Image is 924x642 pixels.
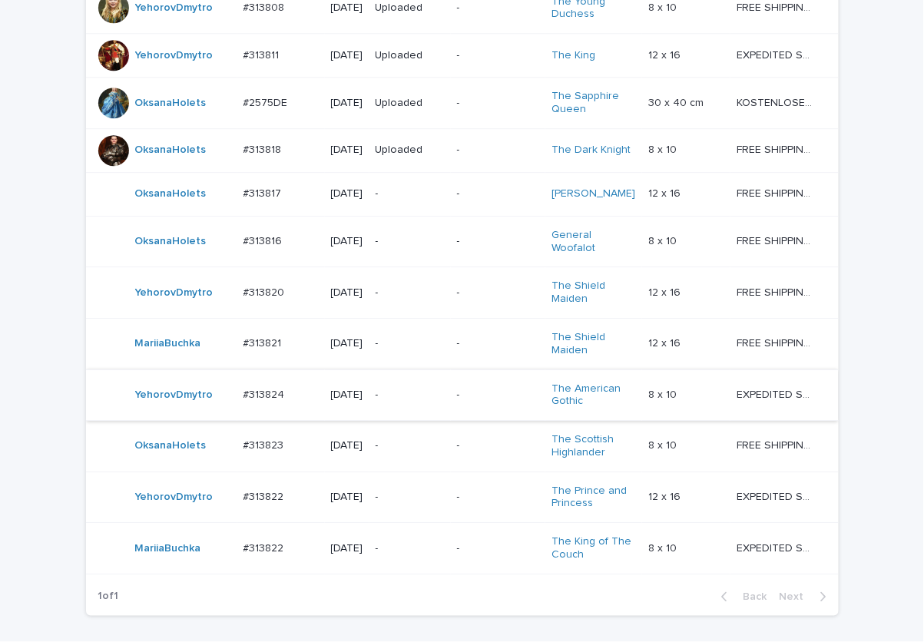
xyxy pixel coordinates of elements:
[737,386,816,402] p: EXPEDITED SHIPPING - preview in 1 business day; delivery up to 5 business days after your approval.
[135,2,214,15] a: YehorovDmytro
[648,539,680,555] p: 8 x 10
[135,337,201,350] a: MariiaBuchka
[648,232,680,248] p: 8 x 10
[648,436,680,452] p: 8 x 10
[457,337,539,350] p: -
[243,539,287,555] p: #313822
[243,334,285,350] p: #313821
[86,472,839,523] tr: YehorovDmytro #313822#313822 [DATE]--The Prince and Princess 12 x 1612 x 16 EXPEDITED SHIPPING - ...
[331,49,363,62] p: [DATE]
[243,141,285,157] p: #313818
[331,389,363,402] p: [DATE]
[551,433,636,459] a: The Scottish Highlander
[86,267,839,319] tr: YehorovDmytro #313820#313820 [DATE]--The Shield Maiden 12 x 1612 x 16 FREE SHIPPING - preview in ...
[135,542,201,555] a: MariiaBuchka
[737,436,816,452] p: FREE SHIPPING - preview in 1-2 business days, after your approval delivery will take 5-10 b.d.
[376,235,445,248] p: -
[648,334,684,350] p: 12 x 16
[551,90,636,116] a: The Sapphire Queen
[376,491,445,504] p: -
[551,331,636,357] a: The Shield Maiden
[86,421,839,472] tr: OksanaHolets #313823#313823 [DATE]--The Scottish Highlander 8 x 108 x 10 FREE SHIPPING - preview ...
[551,229,636,255] a: General Woofalot
[86,78,839,129] tr: OksanaHolets #2575DE#2575DE [DATE]Uploaded-The Sapphire Queen 30 x 40 cm30 x 40 cm KOSTENLOSER VE...
[243,232,286,248] p: #313816
[551,187,635,200] a: [PERSON_NAME]
[243,386,288,402] p: #313824
[243,46,283,62] p: #313811
[376,2,445,15] p: Uploaded
[648,488,684,504] p: 12 x 16
[737,334,816,350] p: FREE SHIPPING - preview in 1-2 business days, after your approval delivery will take 5-10 b.d.
[734,591,767,602] span: Back
[457,2,539,15] p: -
[737,184,816,200] p: FREE SHIPPING - preview in 1-2 business days, after your approval delivery will take 5-10 b.d.
[243,94,291,110] p: #2575DE
[457,286,539,299] p: -
[243,436,287,452] p: #313823
[648,46,684,62] p: 12 x 16
[457,187,539,200] p: -
[737,283,816,299] p: FREE SHIPPING - preview in 1-2 business days, after your approval delivery will take 5-10 b.d.
[457,49,539,62] p: -
[648,386,680,402] p: 8 x 10
[376,187,445,200] p: -
[243,283,288,299] p: #313820
[737,539,816,555] p: EXPEDITED SHIPPING - preview in 1 business day; delivery up to 5 business days after your approval.
[135,187,207,200] a: OksanaHolets
[331,542,363,555] p: [DATE]
[86,216,839,267] tr: OksanaHolets #313816#313816 [DATE]--General Woofalot 8 x 108 x 10 FREE SHIPPING - preview in 1-2 ...
[737,488,816,504] p: EXPEDITED SHIPPING - preview in 1 business day; delivery up to 5 business days after your approval.
[135,235,207,248] a: OksanaHolets
[376,144,445,157] p: Uploaded
[135,491,214,504] a: YehorovDmytro
[551,144,631,157] a: The Dark Knight
[648,184,684,200] p: 12 x 16
[331,286,363,299] p: [DATE]
[331,439,363,452] p: [DATE]
[86,172,839,216] tr: OksanaHolets #313817#313817 [DATE]--[PERSON_NAME] 12 x 1612 x 16 FREE SHIPPING - preview in 1-2 b...
[331,337,363,350] p: [DATE]
[135,389,214,402] a: YehorovDmytro
[773,590,839,604] button: Next
[551,49,595,62] a: The King
[135,439,207,452] a: OksanaHolets
[457,439,539,452] p: -
[376,389,445,402] p: -
[243,488,287,504] p: #313822
[737,46,816,62] p: EXPEDITED SHIPPING - preview in 1 business day; delivery up to 5 business days after your approval.
[135,97,207,110] a: OksanaHolets
[457,542,539,555] p: -
[709,590,773,604] button: Back
[331,491,363,504] p: [DATE]
[331,187,363,200] p: [DATE]
[457,144,539,157] p: -
[86,34,839,78] tr: YehorovDmytro #313811#313811 [DATE]Uploaded-The King 12 x 1612 x 16 EXPEDITED SHIPPING - preview ...
[376,337,445,350] p: -
[737,94,816,110] p: KOSTENLOSER VERSAND - Vorschau in 1-2 Werktagen, nach Genehmigung 10-12 Werktage Lieferung
[737,232,816,248] p: FREE SHIPPING - preview in 1-2 business days, after your approval delivery will take 5-10 b.d.
[780,591,813,602] span: Next
[376,49,445,62] p: Uploaded
[135,286,214,299] a: YehorovDmytro
[331,2,363,15] p: [DATE]
[135,49,214,62] a: YehorovDmytro
[737,141,816,157] p: FREE SHIPPING - preview in 1-2 business days, after your approval delivery will take 5-10 b.d.
[331,97,363,110] p: [DATE]
[551,485,636,511] a: The Prince and Princess
[86,577,131,615] p: 1 of 1
[376,439,445,452] p: -
[457,389,539,402] p: -
[86,369,839,421] tr: YehorovDmytro #313824#313824 [DATE]--The American Gothic 8 x 108 x 10 EXPEDITED SHIPPING - previe...
[86,523,839,574] tr: MariiaBuchka #313822#313822 [DATE]--The King of The Couch 8 x 108 x 10 EXPEDITED SHIPPING - previ...
[457,235,539,248] p: -
[457,97,539,110] p: -
[648,283,684,299] p: 12 x 16
[648,94,707,110] p: 30 x 40 cm
[376,97,445,110] p: Uploaded
[135,144,207,157] a: OksanaHolets
[86,128,839,172] tr: OksanaHolets #313818#313818 [DATE]Uploaded-The Dark Knight 8 x 108 x 10 FREE SHIPPING - preview i...
[243,184,285,200] p: #313817
[457,491,539,504] p: -
[376,286,445,299] p: -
